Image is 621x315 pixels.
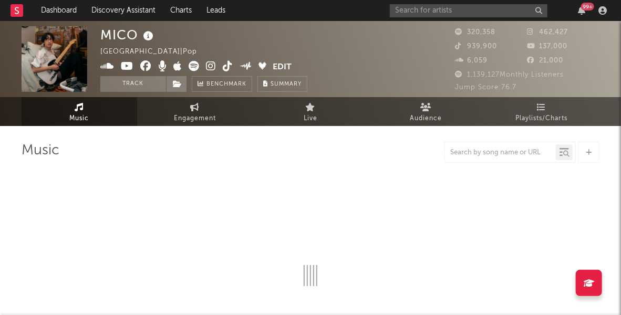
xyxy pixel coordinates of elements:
[70,112,89,125] span: Music
[581,3,594,10] div: 99 +
[100,76,166,92] button: Track
[527,57,564,64] span: 21,000
[273,61,292,74] button: Edit
[390,4,547,17] input: Search for artists
[445,149,556,157] input: Search by song name or URL
[455,29,495,36] span: 320,358
[516,112,568,125] span: Playlists/Charts
[410,112,442,125] span: Audience
[455,71,564,78] span: 1,139,127 Monthly Listeners
[368,97,484,126] a: Audience
[578,6,585,15] button: 99+
[484,97,599,126] a: Playlists/Charts
[100,26,156,44] div: MICO
[455,84,516,91] span: Jump Score: 76.7
[455,43,497,50] span: 939,900
[527,29,568,36] span: 462,427
[527,43,568,50] span: 137,000
[304,112,317,125] span: Live
[206,78,246,91] span: Benchmark
[455,57,488,64] span: 6,059
[174,112,216,125] span: Engagement
[192,76,252,92] a: Benchmark
[137,97,253,126] a: Engagement
[253,97,368,126] a: Live
[100,46,209,58] div: [GEOGRAPHIC_DATA] | Pop
[22,97,137,126] a: Music
[271,81,302,87] span: Summary
[257,76,307,92] button: Summary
